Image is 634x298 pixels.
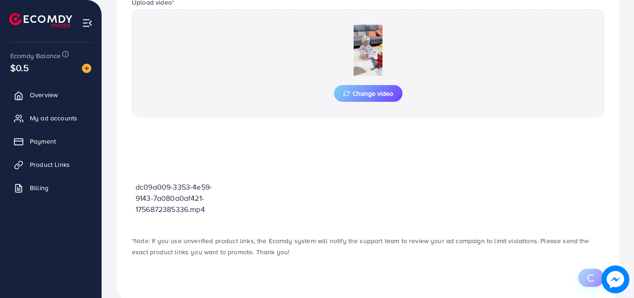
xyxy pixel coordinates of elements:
[343,90,393,97] span: Change video
[7,109,95,127] a: My ad accounts
[82,64,91,73] img: image
[321,25,415,76] img: Preview Image
[136,181,224,215] p: dc09a009-3353-4e59-9143-7a080a0af421-1756872385336.mp4
[30,113,77,123] span: My ad accounts
[7,155,95,174] a: Product Links
[334,85,402,102] button: Change video
[132,235,604,258] p: *Note: If you use unverified product links, the Ecomdy system will notify the support team to rev...
[30,137,56,146] span: Payment
[601,265,629,293] img: image
[30,183,48,192] span: Billing
[30,160,70,169] span: Product Links
[9,13,72,27] img: logo
[7,179,95,197] a: Billing
[7,132,95,151] a: Payment
[30,90,58,99] span: Overview
[10,51,61,60] span: Ecomdy Balance
[82,18,93,28] img: menu
[10,61,29,74] span: $0.5
[7,86,95,104] a: Overview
